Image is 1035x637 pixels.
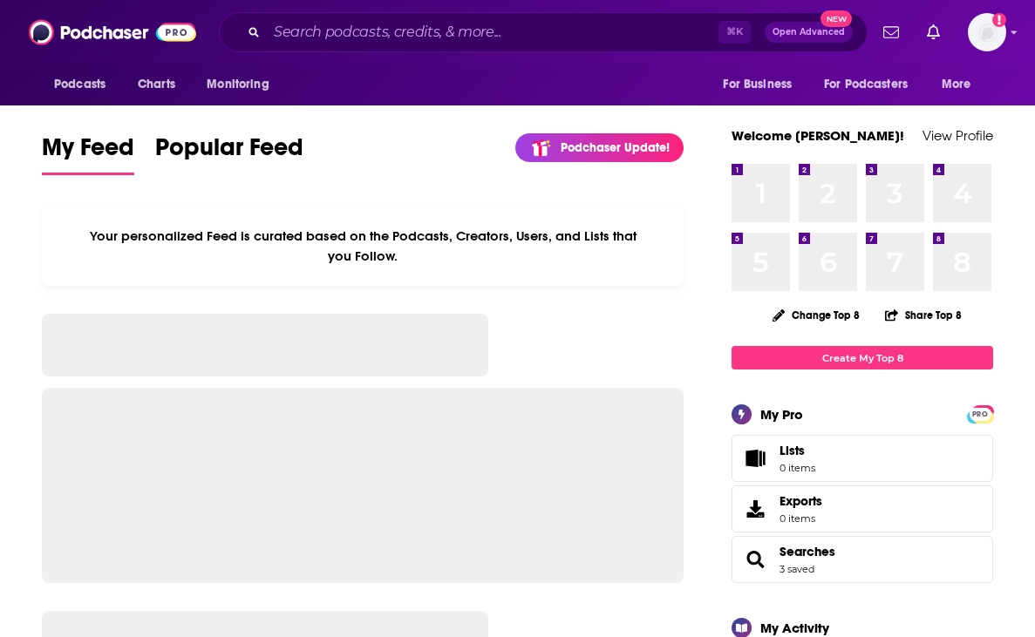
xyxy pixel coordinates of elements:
button: open menu [194,68,291,101]
span: New [821,10,852,27]
a: 3 saved [780,563,814,575]
a: Show notifications dropdown [876,17,906,47]
a: Welcome [PERSON_NAME]! [732,127,904,144]
span: Open Advanced [773,28,845,37]
button: Share Top 8 [884,298,963,332]
span: Lists [780,443,815,458]
p: Podchaser Update! [561,140,670,155]
input: Search podcasts, credits, & more... [267,18,718,46]
span: Searches [732,536,993,583]
span: Lists [780,443,805,458]
a: Popular Feed [155,132,303,175]
div: Your personalized Feed is curated based on the Podcasts, Creators, Users, and Lists that you Follow. [42,207,684,286]
button: Show profile menu [968,13,1006,51]
span: Logged in as harrycunnane [968,13,1006,51]
svg: Add a profile image [992,13,1006,27]
button: open menu [711,68,814,101]
span: For Business [723,72,792,97]
a: Searches [780,544,835,559]
span: PRO [970,408,991,421]
a: Lists [732,435,993,482]
span: More [942,72,971,97]
span: Charts [138,72,175,97]
div: My Activity [760,620,829,636]
button: open menu [929,68,993,101]
button: open menu [813,68,933,101]
span: Monitoring [207,72,269,97]
span: Exports [738,497,773,521]
div: My Pro [760,406,803,423]
a: Show notifications dropdown [920,17,947,47]
a: PRO [970,407,991,420]
a: Create My Top 8 [732,346,993,369]
button: Open AdvancedNew [765,22,853,43]
span: 0 items [780,462,815,474]
span: ⌘ K [718,21,751,44]
img: Podchaser - Follow, Share and Rate Podcasts [29,16,196,49]
button: open menu [42,68,128,101]
a: Searches [738,547,773,572]
a: View Profile [923,127,993,144]
span: Lists [738,446,773,471]
button: Change Top 8 [762,304,870,326]
span: Popular Feed [155,132,303,173]
span: Podcasts [54,72,106,97]
a: My Feed [42,132,134,175]
img: User Profile [968,13,1006,51]
a: Charts [126,68,186,101]
a: Exports [732,485,993,532]
div: Search podcasts, credits, & more... [219,12,868,52]
span: Exports [780,493,822,509]
span: My Feed [42,132,134,173]
span: 0 items [780,512,822,525]
span: For Podcasters [824,72,908,97]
